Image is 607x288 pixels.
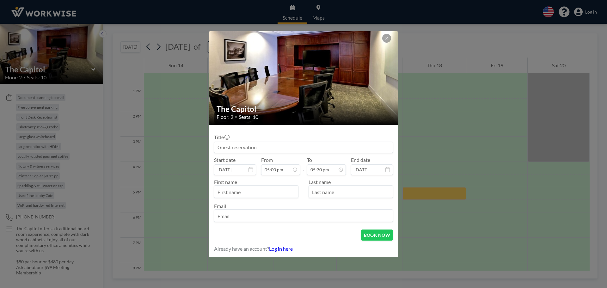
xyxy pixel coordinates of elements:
input: First name [214,187,298,198]
span: • [235,114,237,119]
label: Email [214,203,226,209]
label: Last name [309,179,331,185]
label: End date [351,157,370,163]
input: Guest reservation [214,142,393,153]
label: Title [214,134,229,140]
span: Seats: 10 [239,114,258,120]
label: First name [214,179,237,185]
input: Email [214,211,393,222]
span: - [303,159,304,173]
label: Start date [214,157,236,163]
input: Last name [309,187,393,198]
label: From [261,157,273,163]
label: To [307,157,312,163]
a: Log in here [269,246,293,252]
h2: The Capitol [217,104,391,114]
button: BOOK NOW [361,230,393,241]
span: Floor: 2 [217,114,233,120]
img: 537.jpg [209,7,399,149]
span: Already have an account? [214,246,269,252]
